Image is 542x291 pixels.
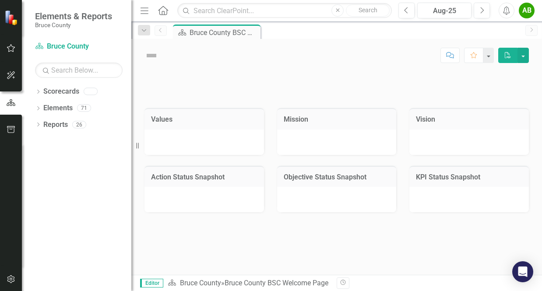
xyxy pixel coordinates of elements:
h3: Values [151,116,257,123]
h3: Action Status Snapshot [151,173,257,181]
a: Bruce County [180,279,221,287]
span: Editor [140,279,163,287]
button: Search [346,4,390,17]
h3: KPI Status Snapshot [416,173,522,181]
small: Bruce County [35,21,112,28]
div: Bruce County BSC Welcome Page [225,279,328,287]
button: Aug-25 [417,3,472,18]
div: » [168,278,330,288]
a: Reports [43,120,68,130]
h3: Vision [416,116,522,123]
span: Search [359,7,377,14]
div: 71 [77,105,91,112]
img: Not Defined [144,49,158,63]
div: Open Intercom Messenger [512,261,533,282]
input: Search Below... [35,63,123,78]
h3: Mission [284,116,390,123]
a: Elements [43,103,73,113]
span: Elements & Reports [35,11,112,21]
a: Bruce County [35,42,123,52]
div: Aug-25 [420,6,468,16]
div: 26 [72,121,86,128]
input: Search ClearPoint... [177,3,392,18]
h3: Objective Status Snapshot [284,173,390,181]
img: ClearPoint Strategy [4,10,20,25]
a: Scorecards [43,87,79,97]
button: AB [519,3,535,18]
div: Bruce County BSC Welcome Page [190,27,258,38]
